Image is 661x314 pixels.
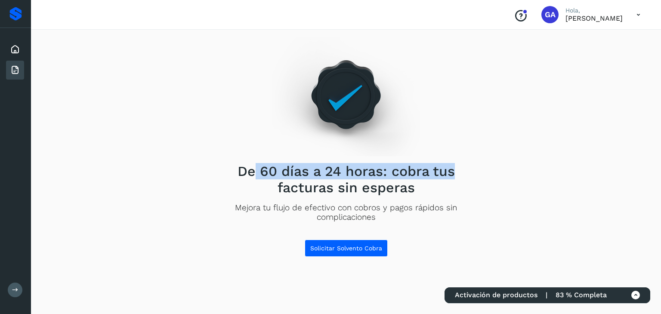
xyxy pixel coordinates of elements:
[565,7,623,14] p: Hola,
[565,14,623,22] p: GENOVEVA ARZATE
[455,291,537,299] span: Activación de productos
[305,240,388,257] button: Solicitar Solvento Cobra
[223,203,469,223] p: Mejora tu flujo de efectivo con cobros y pagos rápidos sin complicaciones
[272,30,420,156] img: Empty state image
[546,291,547,299] span: |
[6,61,24,80] div: Facturas
[445,287,650,303] div: Activación de productos | 83 % Completa
[6,40,24,59] div: Inicio
[310,245,382,251] span: Solicitar Solvento Cobra
[223,163,469,196] h2: De 60 días a 24 horas: cobra tus facturas sin esperas
[556,291,607,299] span: 83 % Completa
